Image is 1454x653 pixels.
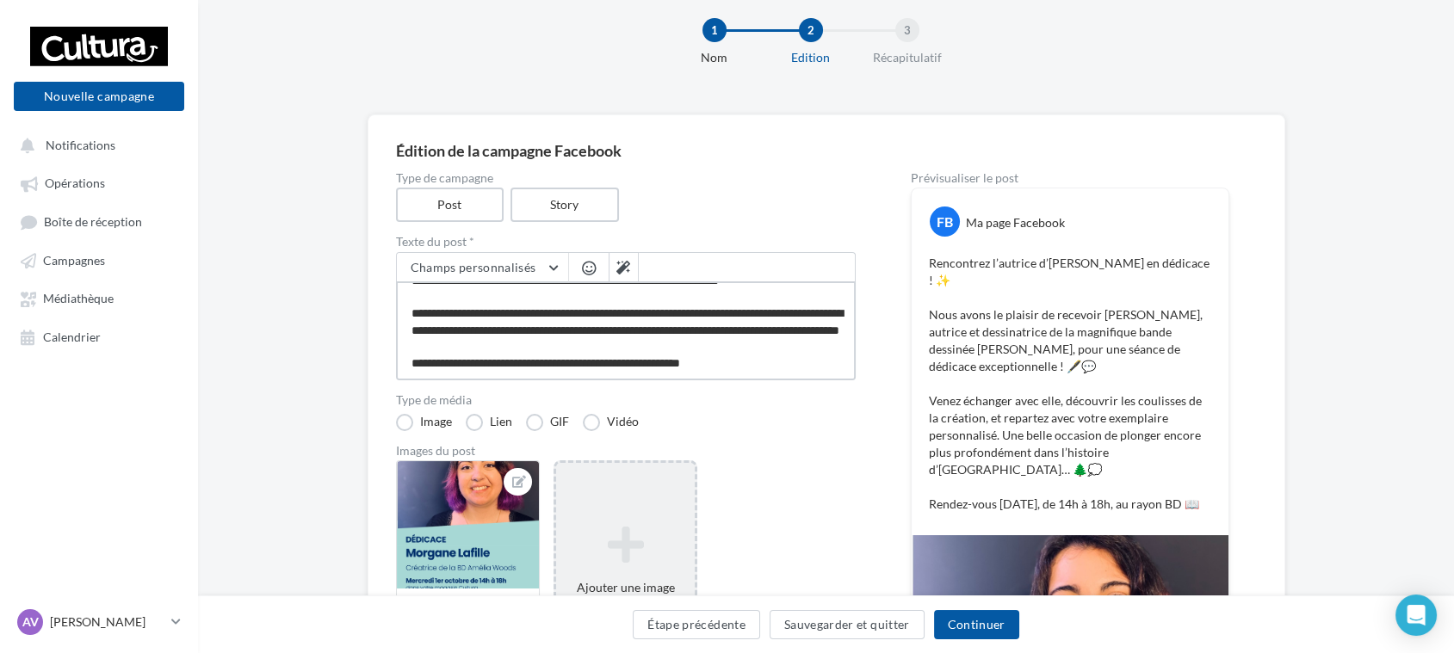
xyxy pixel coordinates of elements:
label: Image [396,414,452,431]
button: Continuer [934,610,1019,639]
div: Open Intercom Messenger [1395,594,1437,636]
label: Type de campagne [396,172,856,184]
div: FB [930,206,960,237]
label: Lien [466,414,512,431]
span: Notifications [46,138,115,152]
button: Notifications [10,129,181,160]
label: Type de média [396,394,856,406]
div: 2 [799,18,823,42]
div: Images du post [396,445,856,457]
div: Ma page Facebook [966,214,1065,231]
div: 1 [702,18,727,42]
span: Boîte de réception [44,214,142,229]
div: Nom [659,49,770,66]
div: Prévisualiser le post [911,172,1229,184]
button: Nouvelle campagne [14,82,184,111]
a: AV [PERSON_NAME] [14,606,184,638]
span: Campagnes [43,253,105,268]
label: GIF [526,414,569,431]
span: AV [22,613,39,631]
button: Étape précédente [633,610,760,639]
a: Calendrier [10,321,188,352]
a: Médiathèque [10,282,188,313]
label: Texte du post * [396,236,856,248]
span: Opérations [45,176,105,191]
span: Champs personnalisés [411,260,536,274]
label: Post [396,188,504,222]
label: Story [510,188,619,222]
a: Opérations [10,167,188,198]
span: Calendrier [43,330,101,344]
div: Edition [756,49,866,66]
span: Médiathèque [43,292,114,306]
button: Champs personnalisés [397,253,568,282]
div: 3 [895,18,919,42]
p: Rencontrez l’autrice d’[PERSON_NAME] en dédicace ! ✨ Nous avons le plaisir de recevoir [PERSON_NA... [929,255,1211,513]
div: Édition de la campagne Facebook [396,143,1257,158]
button: Sauvegarder et quitter [770,610,925,639]
p: [PERSON_NAME] [50,613,164,631]
div: Récapitulatif [852,49,962,66]
a: Campagnes [10,244,188,275]
a: Boîte de réception [10,206,188,237]
label: Vidéo [583,414,639,431]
